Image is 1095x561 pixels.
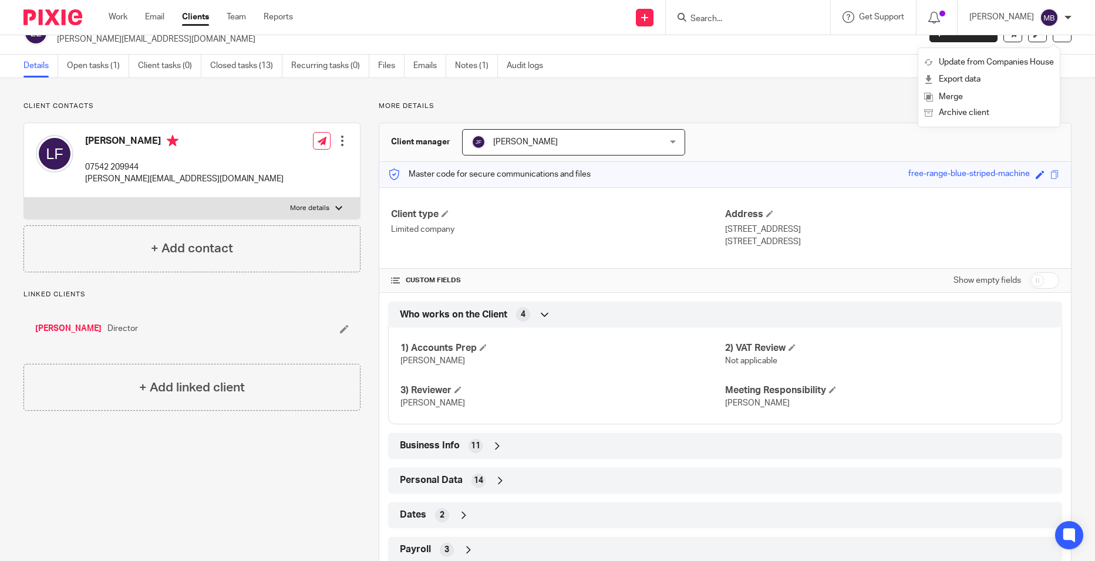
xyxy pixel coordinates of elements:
[444,544,449,556] span: 3
[107,323,138,334] span: Director
[167,135,178,147] i: Primary
[400,384,725,397] h4: 3) Reviewer
[391,276,725,285] h4: CUSTOM FIELDS
[264,11,293,23] a: Reports
[36,135,73,173] img: svg%3E
[379,102,1072,111] p: More details
[391,224,725,235] p: Limited company
[725,236,1059,248] p: [STREET_ADDRESS]
[400,342,725,354] h4: 1) Accounts Prep
[924,71,1054,88] a: Export data
[23,9,82,25] img: Pixie
[109,11,127,23] a: Work
[493,138,558,146] span: [PERSON_NAME]
[954,275,1021,286] label: Show empty fields
[725,224,1059,235] p: [STREET_ADDRESS]
[471,135,486,149] img: svg%3E
[440,509,444,521] span: 2
[35,323,102,334] a: [PERSON_NAME]
[57,33,912,45] p: [PERSON_NAME][EMAIL_ADDRESS][DOMAIN_NAME]
[85,135,284,150] h4: [PERSON_NAME]
[725,208,1059,221] h4: Address
[471,440,480,452] span: 11
[378,55,405,77] a: Files
[23,55,58,77] a: Details
[85,173,284,185] p: [PERSON_NAME][EMAIL_ADDRESS][DOMAIN_NAME]
[400,474,463,486] span: Personal Data
[908,168,1030,181] div: free-range-blue-striped-machine
[924,106,1054,121] button: Archive client
[138,55,201,77] a: Client tasks (0)
[1040,8,1059,27] img: svg%3E
[290,204,329,213] p: More details
[23,290,360,299] p: Linked clients
[391,136,450,148] h3: Client manager
[400,440,460,452] span: Business Info
[521,309,525,320] span: 4
[151,239,233,258] h4: + Add contact
[859,13,904,21] span: Get Support
[413,55,446,77] a: Emails
[291,55,369,77] a: Recurring tasks (0)
[400,357,465,365] span: [PERSON_NAME]
[400,543,431,556] span: Payroll
[400,309,507,321] span: Who works on the Client
[969,11,1034,23] p: [PERSON_NAME]
[400,509,426,521] span: Dates
[182,11,209,23] a: Clients
[725,357,777,365] span: Not applicable
[507,55,552,77] a: Audit logs
[391,208,725,221] h4: Client type
[210,55,282,77] a: Closed tasks (13)
[139,378,245,397] h4: + Add linked client
[725,342,1050,354] h4: 2) VAT Review
[689,14,795,25] input: Search
[400,399,465,407] span: [PERSON_NAME]
[388,168,591,180] p: Master code for secure communications and files
[474,475,483,486] span: 14
[23,102,360,111] p: Client contacts
[85,161,284,173] p: 07542 209944
[924,89,1054,106] a: Merge
[67,55,129,77] a: Open tasks (1)
[725,399,790,407] span: [PERSON_NAME]
[227,11,246,23] a: Team
[725,384,1050,397] h4: Meeting Responsibility
[924,54,1054,71] a: Update from Companies House
[145,11,164,23] a: Email
[455,55,498,77] a: Notes (1)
